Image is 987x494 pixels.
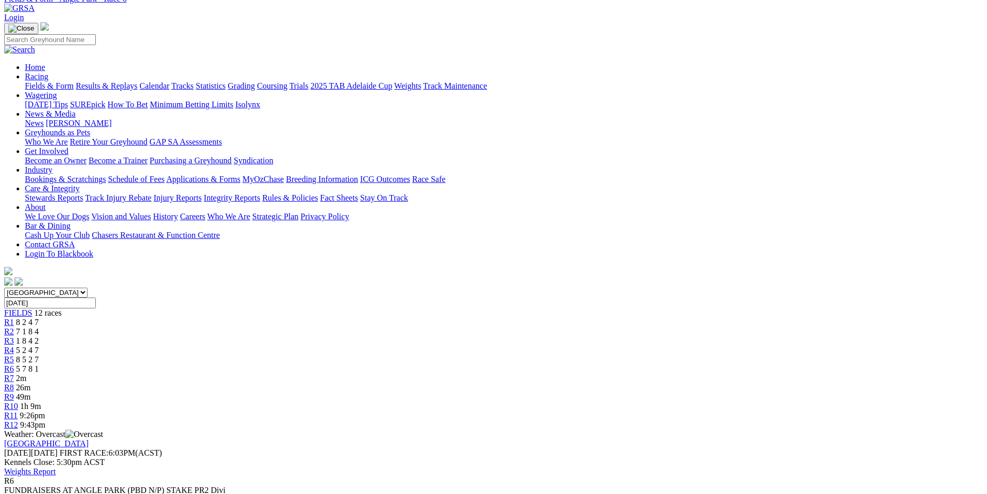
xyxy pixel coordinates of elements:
a: Rules & Policies [262,193,318,202]
span: [DATE] [4,448,58,457]
div: Industry [25,175,983,184]
a: Careers [180,212,205,221]
span: 9:26pm [20,411,45,420]
a: R2 [4,327,14,336]
span: 49m [16,392,31,401]
img: Close [8,24,34,33]
div: Get Involved [25,156,983,165]
a: Track Injury Rebate [85,193,151,202]
a: Chasers Restaurant & Function Centre [92,231,220,239]
span: 8 5 2 7 [16,355,39,364]
img: Search [4,45,35,54]
a: Calendar [139,81,169,90]
a: Login [4,13,24,22]
div: Racing [25,81,983,91]
div: Care & Integrity [25,193,983,203]
a: Stay On Track [360,193,408,202]
a: Racing [25,72,48,81]
a: Get Involved [25,147,68,156]
a: Weights [394,81,421,90]
a: Industry [25,165,52,174]
a: R11 [4,411,18,420]
a: Login To Blackbook [25,249,93,258]
a: [GEOGRAPHIC_DATA] [4,439,89,448]
a: Greyhounds as Pets [25,128,90,137]
a: R5 [4,355,14,364]
a: Statistics [196,81,226,90]
a: Isolynx [235,100,260,109]
a: Race Safe [412,175,445,184]
span: FIRST RACE: [60,448,108,457]
a: Strategic Plan [252,212,298,221]
input: Select date [4,298,96,308]
div: Bar & Dining [25,231,983,240]
span: 26m [16,383,31,392]
a: Bar & Dining [25,221,70,230]
a: Privacy Policy [301,212,349,221]
a: Fact Sheets [320,193,358,202]
a: Purchasing a Greyhound [150,156,232,165]
span: 1h 9m [20,402,41,411]
a: Bookings & Scratchings [25,175,106,184]
a: Care & Integrity [25,184,80,193]
a: R10 [4,402,18,411]
span: [DATE] [4,448,31,457]
img: logo-grsa-white.png [40,22,49,31]
a: R4 [4,346,14,355]
img: GRSA [4,4,35,13]
a: R6 [4,364,14,373]
a: R9 [4,392,14,401]
a: 2025 TAB Adelaide Cup [310,81,392,90]
span: 2m [16,374,26,383]
a: About [25,203,46,211]
a: R3 [4,336,14,345]
a: Breeding Information [286,175,358,184]
img: twitter.svg [15,277,23,286]
span: Weather: Overcast [4,430,103,439]
a: Who We Are [207,212,250,221]
div: Wagering [25,100,983,109]
a: Trials [289,81,308,90]
a: R7 [4,374,14,383]
a: We Love Our Dogs [25,212,89,221]
a: FIELDS [4,308,32,317]
div: Greyhounds as Pets [25,137,983,147]
span: 5 7 8 1 [16,364,39,373]
span: R1 [4,318,14,327]
span: 6:03PM(ACST) [60,448,162,457]
div: About [25,212,983,221]
a: Minimum Betting Limits [150,100,233,109]
span: 7 1 8 4 [16,327,39,336]
a: Track Maintenance [423,81,487,90]
span: R6 [4,476,14,485]
a: [PERSON_NAME] [46,119,111,128]
div: Kennels Close: 5:30pm ACST [4,458,983,467]
a: History [153,212,178,221]
a: Results & Replays [76,81,137,90]
a: Become a Trainer [89,156,148,165]
a: Wagering [25,91,57,100]
a: Who We Are [25,137,68,146]
span: 8 2 4 7 [16,318,39,327]
a: R12 [4,420,18,429]
a: How To Bet [108,100,148,109]
a: Applications & Forms [166,175,240,184]
div: News & Media [25,119,983,128]
a: Become an Owner [25,156,87,165]
a: Vision and Values [91,212,151,221]
img: Overcast [65,430,103,439]
img: facebook.svg [4,277,12,286]
a: ICG Outcomes [360,175,410,184]
a: Syndication [234,156,273,165]
img: logo-grsa-white.png [4,267,12,275]
a: Coursing [257,81,288,90]
span: R8 [4,383,14,392]
a: Tracks [171,81,194,90]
